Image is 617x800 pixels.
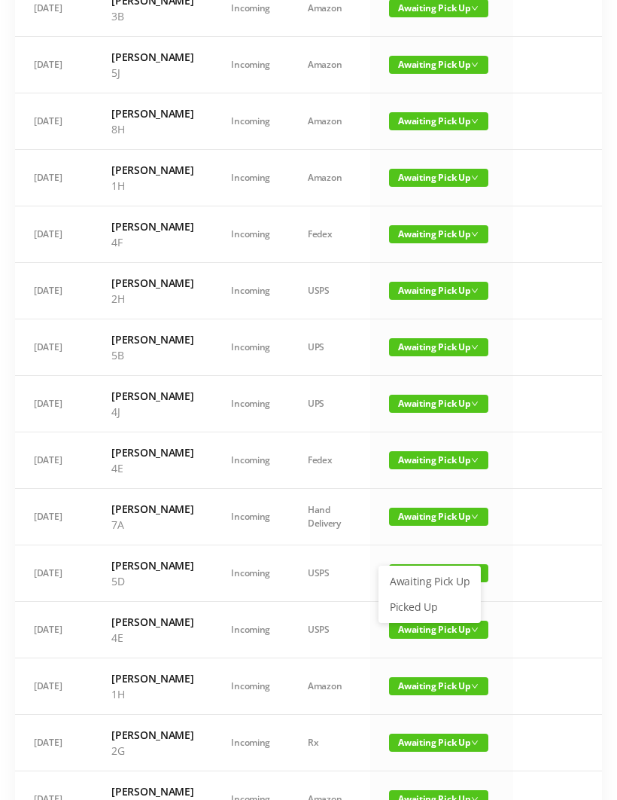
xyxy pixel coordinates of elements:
h6: [PERSON_NAME] [111,444,193,460]
td: Fedex [289,206,370,263]
td: Incoming [212,93,289,150]
td: [DATE] [15,263,93,319]
td: Incoming [212,432,289,489]
td: Incoming [212,319,289,376]
p: 8H [111,121,193,137]
td: [DATE] [15,545,93,602]
td: Hand Delivery [289,489,370,545]
td: [DATE] [15,206,93,263]
h6: [PERSON_NAME] [111,783,193,799]
i: icon: down [471,118,479,125]
td: UPS [289,376,370,432]
p: 7A [111,517,193,533]
span: Awaiting Pick Up [389,677,488,695]
span: Awaiting Pick Up [389,734,488,752]
i: icon: down [471,456,479,464]
td: Amazon [289,658,370,715]
td: USPS [289,545,370,602]
p: 5J [111,65,193,81]
span: Awaiting Pick Up [389,112,488,130]
td: Incoming [212,602,289,658]
span: Awaiting Pick Up [389,282,488,300]
p: 4E [111,460,193,476]
i: icon: down [471,61,479,69]
p: 3B [111,8,193,24]
td: [DATE] [15,489,93,545]
td: UPS [289,319,370,376]
a: Awaiting Pick Up [381,569,479,594]
h6: [PERSON_NAME] [111,331,193,347]
span: Awaiting Pick Up [389,395,488,413]
p: 5D [111,573,193,589]
h6: [PERSON_NAME] [111,218,193,234]
td: Incoming [212,489,289,545]
td: [DATE] [15,37,93,93]
h6: [PERSON_NAME] [111,557,193,573]
td: Incoming [212,715,289,771]
h6: [PERSON_NAME] [111,105,193,121]
span: Awaiting Pick Up [389,225,488,243]
h6: [PERSON_NAME] [111,727,193,743]
td: Incoming [212,545,289,602]
td: [DATE] [15,602,93,658]
a: Picked Up [381,595,479,619]
i: icon: down [471,739,479,747]
h6: [PERSON_NAME] [111,388,193,404]
td: [DATE] [15,432,93,489]
td: Incoming [212,206,289,263]
i: icon: down [471,682,479,690]
td: USPS [289,602,370,658]
i: icon: down [471,400,479,408]
td: Fedex [289,432,370,489]
td: USPS [289,263,370,319]
h6: [PERSON_NAME] [111,275,193,291]
p: 1H [111,686,193,702]
span: Awaiting Pick Up [389,451,488,469]
p: 2G [111,743,193,759]
td: Amazon [289,150,370,206]
i: icon: down [471,5,479,12]
span: Awaiting Pick Up [389,508,488,526]
span: Awaiting Pick Up [389,621,488,639]
p: 5B [111,347,193,363]
h6: [PERSON_NAME] [111,49,193,65]
p: 2H [111,291,193,307]
i: icon: down [471,626,479,634]
h6: [PERSON_NAME] [111,670,193,686]
p: 1H [111,178,193,194]
p: 4F [111,234,193,250]
h6: [PERSON_NAME] [111,162,193,178]
td: Incoming [212,263,289,319]
i: icon: down [471,174,479,182]
td: [DATE] [15,376,93,432]
span: Awaiting Pick Up [389,338,488,356]
td: Rx [289,715,370,771]
i: icon: down [471,231,479,238]
h6: [PERSON_NAME] [111,614,193,630]
p: 4J [111,404,193,420]
td: Incoming [212,376,289,432]
td: [DATE] [15,658,93,715]
p: 4E [111,630,193,646]
td: [DATE] [15,150,93,206]
i: icon: down [471,287,479,295]
span: Awaiting Pick Up [389,169,488,187]
td: [DATE] [15,715,93,771]
span: Awaiting Pick Up [389,56,488,74]
td: [DATE] [15,319,93,376]
td: [DATE] [15,93,93,150]
td: Incoming [212,150,289,206]
td: Incoming [212,37,289,93]
i: icon: down [471,513,479,521]
i: icon: down [471,344,479,351]
td: Incoming [212,658,289,715]
td: Amazon [289,93,370,150]
h6: [PERSON_NAME] [111,501,193,517]
td: Amazon [289,37,370,93]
